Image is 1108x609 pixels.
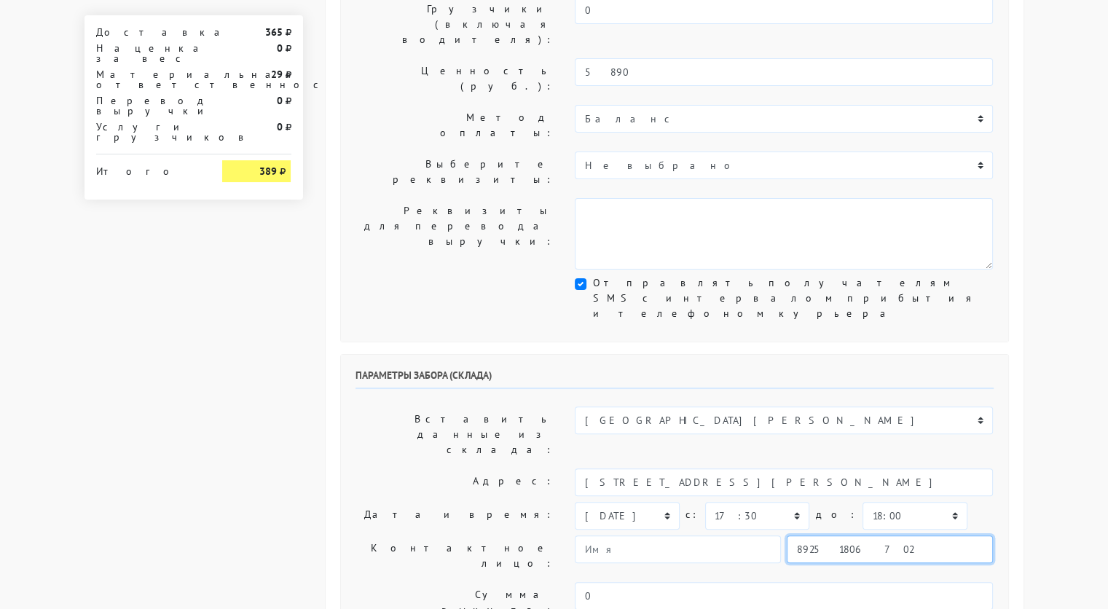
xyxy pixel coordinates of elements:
strong: 365 [264,25,282,39]
strong: 0 [276,120,282,133]
label: c: [685,502,699,527]
input: Имя [575,535,781,563]
label: Дата и время: [345,502,565,530]
strong: 389 [259,165,276,178]
div: Перевод выручки [85,95,212,116]
label: Вставить данные из склада: [345,406,565,463]
label: Адрес: [345,468,565,496]
h6: Параметры забора (склада) [355,369,994,389]
label: Ценность (руб.): [345,58,565,99]
label: Реквизиты для перевода выручки: [345,198,565,270]
strong: 0 [276,42,282,55]
label: до: [815,502,857,527]
div: Услуги грузчиков [85,122,212,142]
strong: 0 [276,94,282,107]
div: Наценка за вес [85,43,212,63]
input: Телефон [787,535,993,563]
div: Материальная ответственность [85,69,212,90]
div: Итого [96,160,201,176]
div: Доставка [85,27,212,37]
label: Выберите реквизиты: [345,152,565,192]
strong: 29 [270,68,282,81]
label: Метод оплаты: [345,105,565,146]
label: Отправлять получателям SMS с интервалом прибытия и телефоном курьера [592,275,993,321]
label: Контактное лицо: [345,535,565,576]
